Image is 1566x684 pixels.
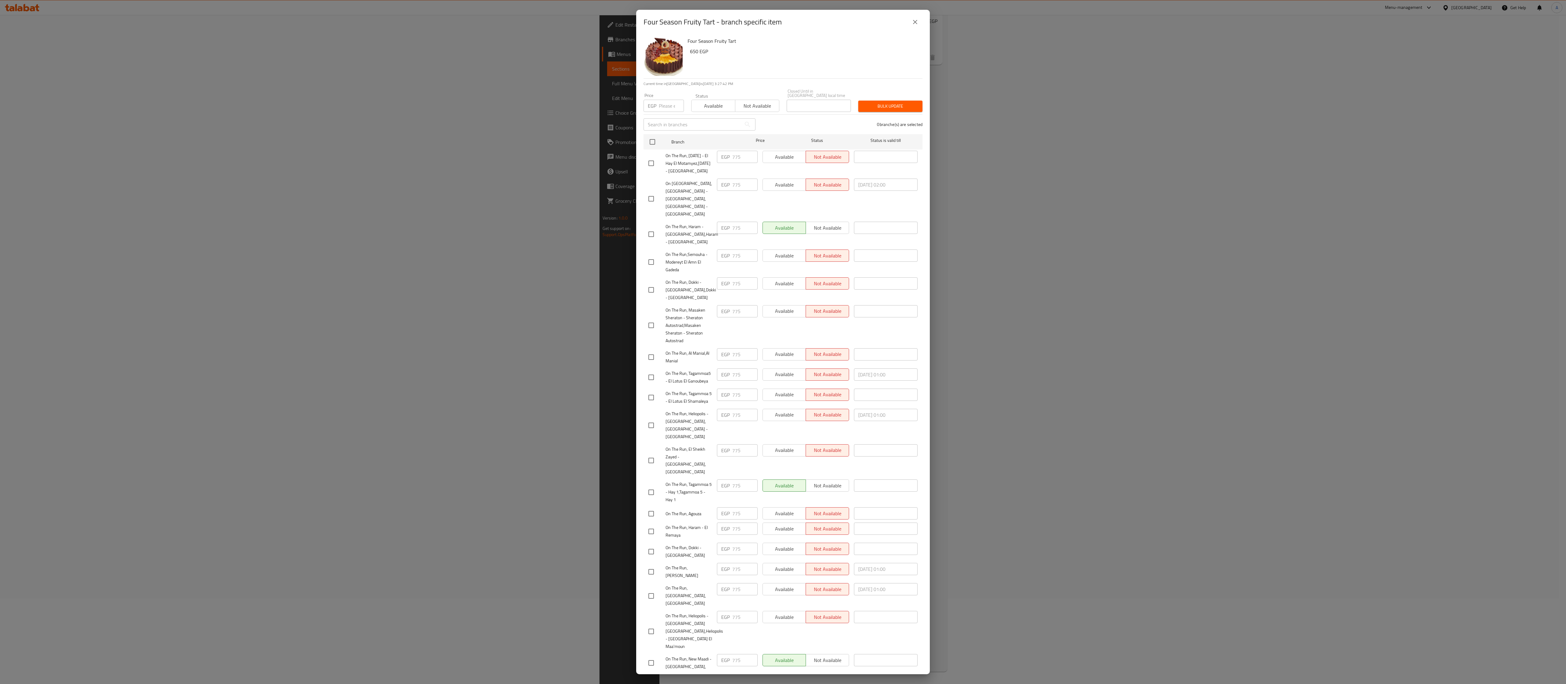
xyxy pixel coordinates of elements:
[644,81,922,87] p: Current time in [GEOGRAPHIC_DATA] is [DATE] 3:27:42 PM
[732,305,758,317] input: Please enter price
[644,118,741,131] input: Search in branches
[721,391,730,398] p: EGP
[666,524,712,539] span: On The Run, Haram - El Remaya
[721,252,730,259] p: EGP
[644,37,683,76] img: Four Season Fruity Tart
[732,277,758,290] input: Please enter price
[721,280,730,287] p: EGP
[732,611,758,623] input: Please enter price
[666,481,712,504] span: On The Run, Tagammoa 5 - Hay 1,Tagammoa 5 - Hay 1
[732,523,758,535] input: Please enter price
[666,251,712,274] span: On The Run,Semouha - Modereyt El Amn El Gadeda
[666,564,712,579] span: On The Run, [PERSON_NAME]
[721,351,730,358] p: EGP
[732,389,758,401] input: Please enter price
[721,371,730,378] p: EGP
[666,390,712,405] span: On The Run, Tagammoa 5 - El Lotus El Shamaleya
[659,100,684,112] input: Please enter price
[732,507,758,519] input: Please enter price
[690,47,918,56] h6: 650 EGP
[666,612,712,650] span: On The Run, Heliopolis - [GEOGRAPHIC_DATA] [GEOGRAPHIC_DATA],Heliopolis - [GEOGRAPHIC_DATA] El Ma...
[732,583,758,595] input: Please enter price
[908,15,922,29] button: close
[721,613,730,621] p: EGP
[785,137,849,144] span: Status
[721,308,730,315] p: EGP
[732,444,758,457] input: Please enter price
[721,181,730,188] p: EGP
[732,368,758,381] input: Please enter price
[666,544,712,559] span: On The Run, Dokki - [GEOGRAPHIC_DATA]
[666,349,712,365] span: On The Run, Al Manial,Al Manial
[858,101,922,112] button: Bulk update
[666,306,712,345] span: On The Run, Masaken Sheraton - Sheraton Autostrad,Masaken Sheraton - Sheraton Autostrad
[738,102,777,110] span: Not available
[688,37,918,45] h6: Four Season Fruity Tart
[732,543,758,555] input: Please enter price
[732,479,758,492] input: Please enter price
[648,102,656,109] p: EGP
[854,137,918,144] span: Status is valid till
[691,100,735,112] button: Available
[666,446,712,476] span: On The Run, El Sheikh Zayed - [GEOGRAPHIC_DATA],[GEOGRAPHIC_DATA]
[721,545,730,553] p: EGP
[721,510,730,517] p: EGP
[863,102,918,110] span: Bulk update
[732,654,758,666] input: Please enter price
[694,102,733,110] span: Available
[721,447,730,454] p: EGP
[721,586,730,593] p: EGP
[666,223,712,246] span: On The Run, Haram - [GEOGRAPHIC_DATA],Haram - [GEOGRAPHIC_DATA]
[721,565,730,573] p: EGP
[732,179,758,191] input: Please enter price
[877,121,922,128] p: 0 branche(s) are selected
[721,411,730,419] p: EGP
[732,222,758,234] input: Please enter price
[721,153,730,161] p: EGP
[740,137,781,144] span: Price
[721,656,730,664] p: EGP
[666,410,712,441] span: On The Run, Heliopolis - [GEOGRAPHIC_DATA],[GEOGRAPHIC_DATA] - [GEOGRAPHIC_DATA]
[721,482,730,489] p: EGP
[644,17,782,27] h2: Four Season Fruity Tart - branch specific item
[671,138,735,146] span: Branch
[721,525,730,532] p: EGP
[732,409,758,421] input: Please enter price
[666,152,712,175] span: On The Run, [DATE] - El Hay El Motamyez,[DATE] - [GEOGRAPHIC_DATA]
[735,100,779,112] button: Not available
[732,563,758,575] input: Please enter price
[721,224,730,231] p: EGP
[732,348,758,360] input: Please enter price
[666,510,712,518] span: On The Run, Agouza
[666,370,712,385] span: On The Run, Tagammoa5 - El Lotus El Ganoubeya
[732,250,758,262] input: Please enter price
[666,180,712,218] span: On [GEOGRAPHIC_DATA], [GEOGRAPHIC_DATA] - [GEOGRAPHIC_DATA],[GEOGRAPHIC_DATA] - [GEOGRAPHIC_DATA]
[666,279,712,301] span: On The Run, Dokki - [GEOGRAPHIC_DATA],Dokki - [GEOGRAPHIC_DATA]
[732,151,758,163] input: Please enter price
[666,584,712,607] span: On The Run, [GEOGRAPHIC_DATA],[GEOGRAPHIC_DATA]
[666,655,712,671] span: On The Run, New Maadi - [GEOGRAPHIC_DATA],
